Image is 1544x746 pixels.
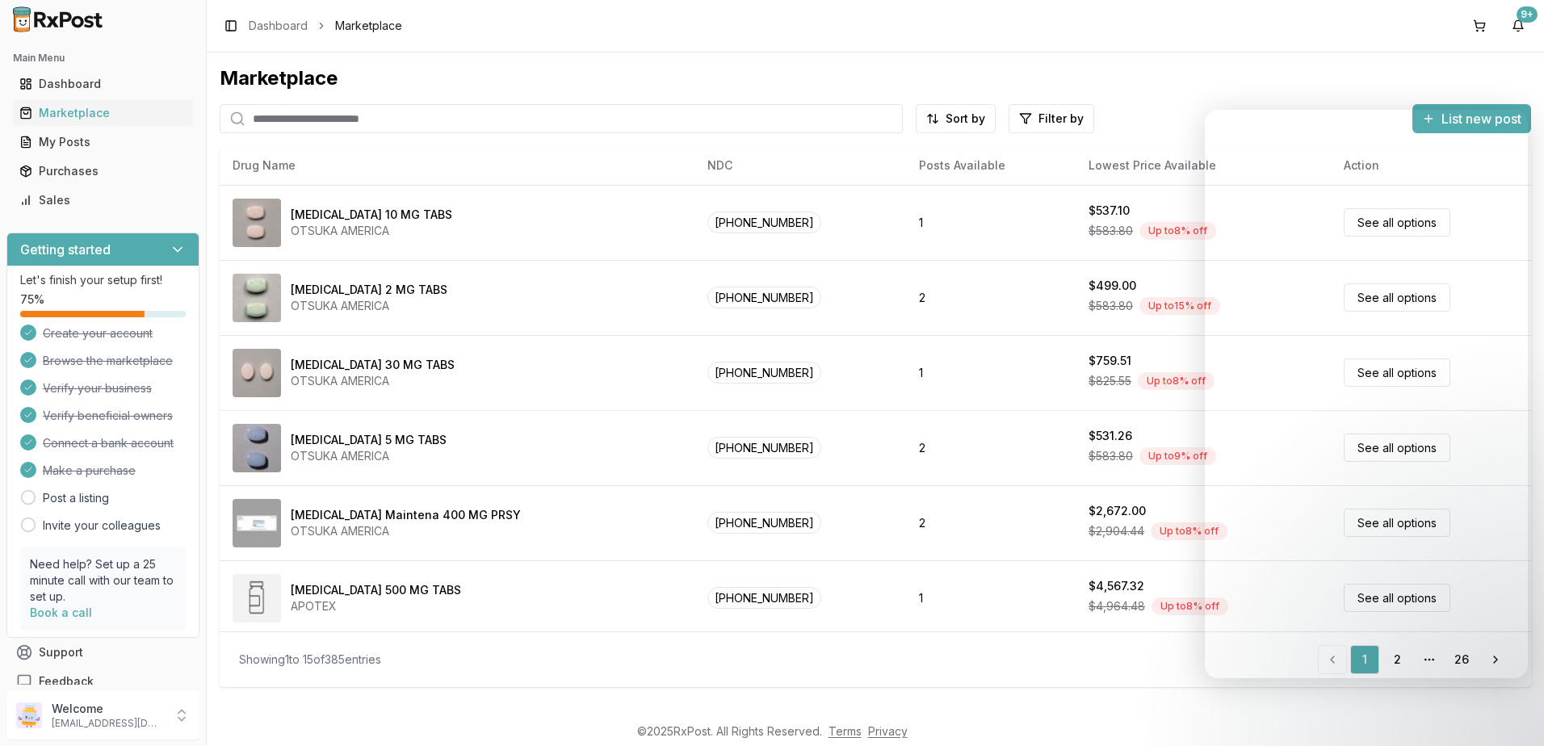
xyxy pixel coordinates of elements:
div: Up to 8 % off [1138,372,1215,390]
div: Up to 8 % off [1152,597,1228,615]
button: My Posts [6,129,199,155]
div: OTSUKA AMERICA [291,523,521,539]
button: Sort by [916,104,996,133]
a: Dashboard [13,69,193,98]
img: Abilify 10 MG TABS [233,199,281,247]
span: $583.80 [1089,298,1133,314]
td: 1 [906,560,1076,635]
p: [EMAIL_ADDRESS][DOMAIN_NAME] [52,717,164,730]
div: Dashboard [19,76,187,92]
button: Support [6,638,199,667]
div: 9+ [1517,6,1538,23]
iframe: Intercom live chat [1205,110,1528,678]
a: Marketplace [13,98,193,128]
button: 9+ [1505,13,1531,39]
a: Invite your colleagues [43,518,161,534]
div: [MEDICAL_DATA] 500 MG TABS [291,582,461,598]
span: List new post [1441,109,1521,128]
span: 75 % [20,291,44,308]
img: RxPost Logo [6,6,110,32]
img: Abilify Maintena 400 MG PRSY [233,499,281,547]
span: Create your account [43,325,153,342]
div: OTSUKA AMERICA [291,298,447,314]
button: List new post [1412,104,1531,133]
a: Book a call [30,606,92,619]
div: My Posts [19,134,187,150]
div: $531.26 [1089,428,1132,444]
div: Up to 8 % off [1151,522,1227,540]
a: Purchases [13,157,193,186]
span: Connect a bank account [43,435,174,451]
img: Abilify 5 MG TABS [233,424,281,472]
span: $825.55 [1089,373,1131,389]
div: Up to 15 % off [1139,297,1220,315]
span: Make a purchase [43,463,136,479]
td: 1 [906,335,1076,410]
span: Verify your business [43,380,152,396]
button: Marketplace [6,100,199,126]
img: User avatar [16,702,42,728]
span: [PHONE_NUMBER] [707,212,821,233]
td: 2 [906,485,1076,560]
td: 2 [906,410,1076,485]
a: Post a listing [43,490,109,506]
button: Sales [6,187,199,213]
th: Posts Available [906,146,1076,185]
th: Drug Name [220,146,694,185]
div: Up to 9 % off [1139,447,1216,465]
a: Sales [13,186,193,215]
nav: breadcrumb [249,18,402,34]
a: My Posts [13,128,193,157]
span: [PHONE_NUMBER] [707,587,821,609]
div: $4,567.32 [1089,578,1144,594]
p: Let's finish your setup first! [20,272,186,288]
div: OTSUKA AMERICA [291,223,452,239]
span: [PHONE_NUMBER] [707,437,821,459]
div: [MEDICAL_DATA] 5 MG TABS [291,432,447,448]
span: $583.80 [1089,448,1133,464]
div: Marketplace [19,105,187,121]
div: $537.10 [1089,203,1130,219]
span: Browse the marketplace [43,353,173,369]
td: 1 [906,185,1076,260]
a: Privacy [868,724,908,738]
div: $499.00 [1089,278,1136,294]
span: Verify beneficial owners [43,408,173,424]
span: $2,904.44 [1089,523,1144,539]
div: Marketplace [220,65,1531,91]
span: Marketplace [335,18,402,34]
div: [MEDICAL_DATA] Maintena 400 MG PRSY [291,507,521,523]
iframe: Intercom live chat [1489,691,1528,730]
p: Need help? Set up a 25 minute call with our team to set up. [30,556,176,605]
p: Welcome [52,701,164,717]
img: Abilify 30 MG TABS [233,349,281,397]
button: Feedback [6,667,199,696]
img: Abilify 2 MG TABS [233,274,281,322]
div: $2,672.00 [1089,503,1146,519]
div: [MEDICAL_DATA] 10 MG TABS [291,207,452,223]
span: Sort by [946,111,985,127]
div: Showing 1 to 15 of 385 entries [239,652,381,668]
span: $583.80 [1089,223,1133,239]
div: [MEDICAL_DATA] 2 MG TABS [291,282,447,298]
th: Lowest Price Available [1076,146,1331,185]
button: Filter by [1009,104,1094,133]
span: [PHONE_NUMBER] [707,512,821,534]
div: $759.51 [1089,353,1131,369]
div: APOTEX [291,598,461,614]
span: Filter by [1038,111,1084,127]
a: Terms [829,724,862,738]
span: Feedback [39,673,94,689]
div: Up to 8 % off [1139,222,1216,240]
span: $4,964.48 [1089,598,1145,614]
th: NDC [694,146,906,185]
td: 2 [906,260,1076,335]
div: OTSUKA AMERICA [291,448,447,464]
a: Dashboard [249,18,308,34]
img: Abiraterone Acetate 500 MG TABS [233,574,281,622]
h2: Main Menu [13,52,193,65]
div: [MEDICAL_DATA] 30 MG TABS [291,357,455,373]
span: [PHONE_NUMBER] [707,362,821,383]
button: Dashboard [6,71,199,97]
div: Purchases [19,163,187,179]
